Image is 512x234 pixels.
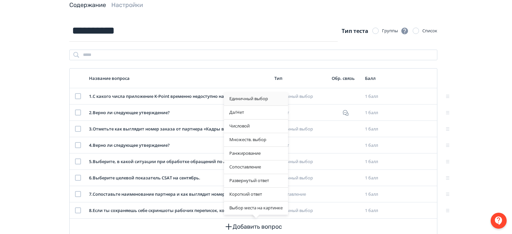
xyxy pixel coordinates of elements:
[224,106,288,119] div: Да/Нет
[224,188,288,201] div: Короткий ответ
[224,92,288,106] div: Единичный выбор
[224,147,288,160] div: Ранжирование
[224,201,288,215] div: Выбор места на картинке
[224,133,288,146] div: Множеств. выбор
[224,160,288,174] div: Сопоставление
[224,174,288,187] div: Развернутый ответ
[224,119,288,133] div: Числовой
